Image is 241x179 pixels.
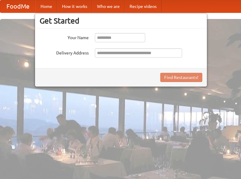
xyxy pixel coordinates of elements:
[125,0,161,13] a: Recipe videos
[57,0,92,13] a: How it works
[40,33,89,41] label: Your Name
[40,16,202,25] h3: Get Started
[160,73,202,82] button: Find Restaurants!
[40,48,89,56] label: Delivery Address
[92,0,125,13] a: Who we are
[36,0,57,13] a: Home
[0,0,36,13] a: FoodMe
